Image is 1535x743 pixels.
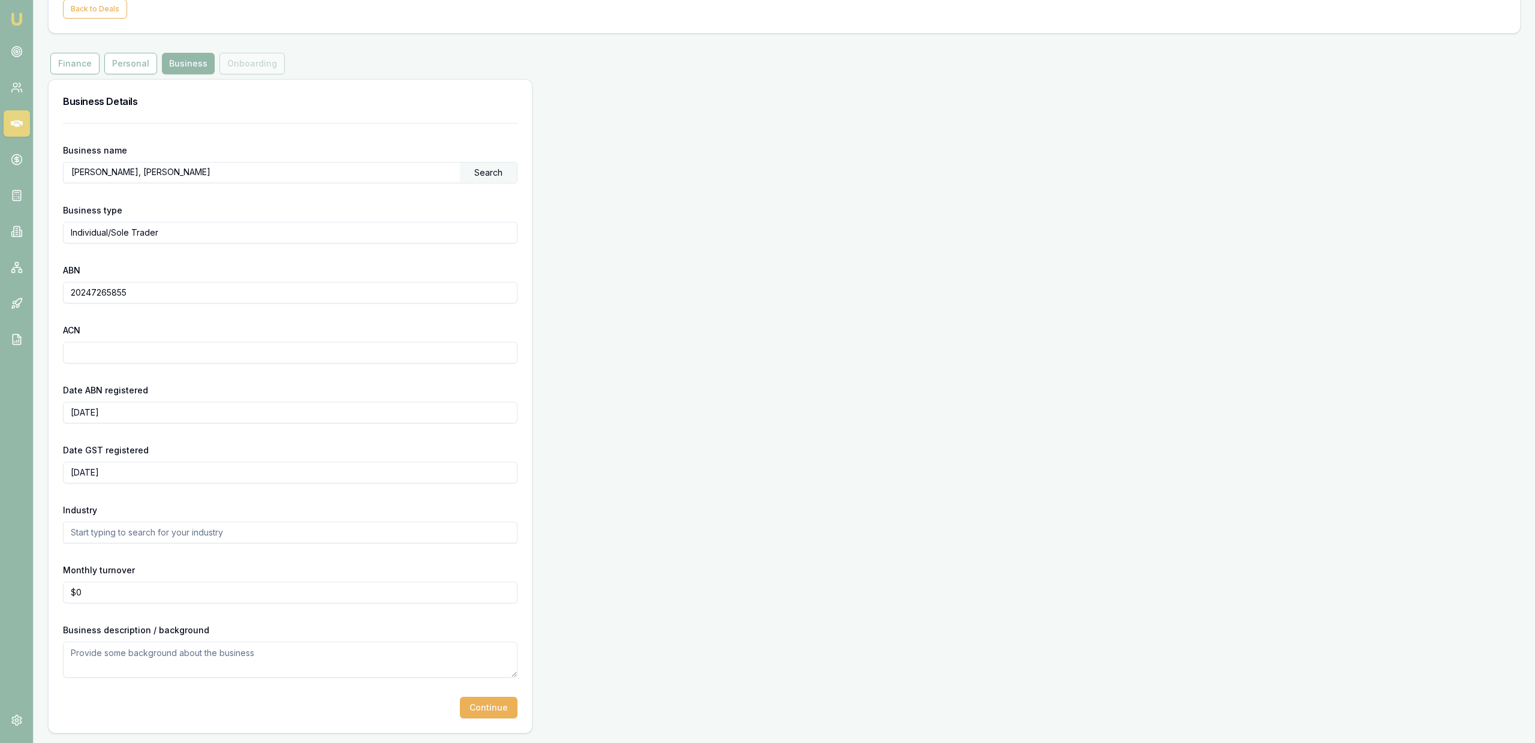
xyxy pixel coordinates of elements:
[63,505,97,515] label: Industry
[63,265,80,275] label: ABN
[63,402,517,423] input: YYYY-MM-DD
[10,12,24,26] img: emu-icon-u.png
[63,522,517,543] input: Start typing to search for your industry
[460,697,517,718] button: Continue
[63,565,135,575] label: Monthly turnover
[460,163,517,183] div: Search
[63,94,517,109] h3: Business Details
[63,625,209,635] label: Business description / background
[63,145,127,155] label: Business name
[64,163,460,182] input: Enter business name
[63,462,517,483] input: YYYY-MM-DD
[50,53,100,74] button: Finance
[63,205,122,215] label: Business type
[63,385,148,395] label: Date ABN registered
[63,582,517,603] input: $
[104,53,157,74] button: Personal
[63,325,80,335] label: ACN
[162,53,215,74] button: Business
[63,445,149,455] label: Date GST registered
